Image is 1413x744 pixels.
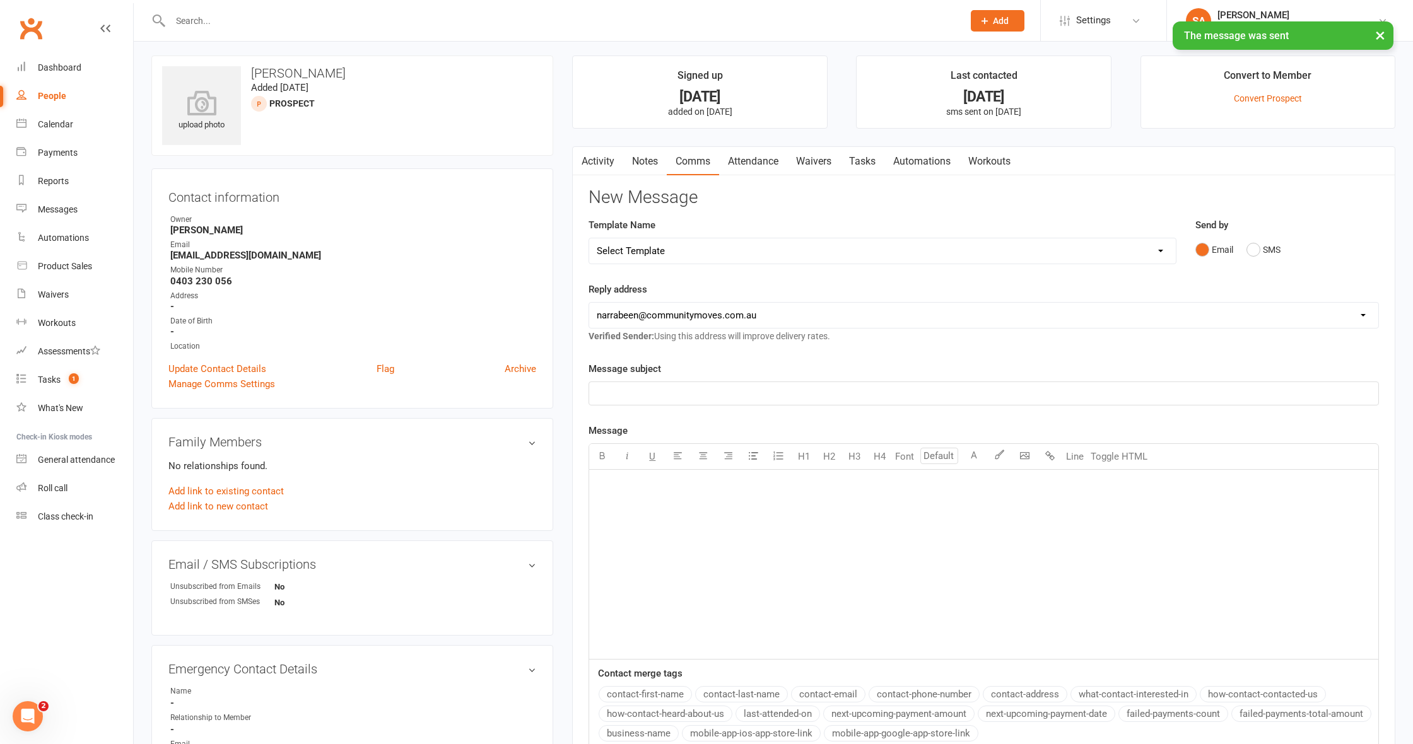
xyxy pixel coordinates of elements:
div: General attendance [38,455,115,465]
strong: 0403 230 056 [170,276,536,287]
a: Manage Comms Settings [168,376,275,392]
strong: - [170,326,536,337]
div: Date of Birth [170,315,536,327]
div: Mobile Number [170,264,536,276]
a: Tasks 1 [16,366,133,394]
button: mobile-app-ios-app-store-link [682,725,821,741]
h3: Email / SMS Subscriptions [168,557,536,571]
input: Default [920,448,958,464]
label: Template Name [589,218,655,233]
a: Waivers [787,147,840,176]
div: Dashboard [38,62,81,73]
h3: [PERSON_NAME] [162,66,542,80]
button: what-contact-interested-in [1070,686,1197,702]
time: Added [DATE] [251,82,308,93]
div: People [38,91,66,101]
div: Relationship to Member [170,712,274,724]
strong: No [274,598,347,607]
a: Messages [16,195,133,224]
a: Flag [377,361,394,376]
label: Send by [1195,218,1228,233]
a: Comms [667,147,719,176]
div: Unsubscribed from Emails [170,581,274,593]
div: Product Sales [38,261,92,271]
a: Attendance [719,147,787,176]
a: Add link to existing contact [168,484,284,499]
a: Product Sales [16,252,133,281]
strong: [PERSON_NAME] [170,224,536,236]
div: Roll call [38,483,67,493]
button: H1 [791,444,816,469]
strong: - [170,724,536,735]
a: Workouts [16,309,133,337]
button: how-contact-heard-about-us [599,706,732,722]
span: 2 [38,701,49,711]
div: SA [1186,8,1211,33]
a: Update Contact Details [168,361,266,376]
a: Notes [623,147,667,176]
div: Email [170,239,536,251]
strong: - [170,301,536,312]
a: General attendance kiosk mode [16,446,133,474]
div: Owner [170,214,536,226]
h3: Family Members [168,435,536,449]
a: Waivers [16,281,133,309]
strong: - [170,697,536,709]
button: contact-phone-number [869,686,980,702]
a: Automations [16,224,133,252]
snap: prospect [269,98,315,108]
a: Archive [505,361,536,376]
div: [DATE] [868,90,1099,103]
div: Workouts [38,318,76,328]
div: Signed up [677,67,723,90]
button: Add [971,10,1024,32]
div: Reports [38,176,69,186]
div: The message was sent [1173,21,1393,50]
h3: Contact information [168,185,536,204]
span: Settings [1076,6,1111,35]
button: contact-last-name [695,686,788,702]
a: Activity [573,147,623,176]
button: failed-payments-total-amount [1231,706,1371,722]
button: Font [892,444,917,469]
button: Line [1062,444,1088,469]
div: upload photo [162,90,241,132]
iframe: Intercom live chat [13,701,43,731]
a: Clubworx [15,13,47,44]
strong: Verified Sender: [589,331,654,341]
input: Search... [167,12,954,30]
button: A [961,444,987,469]
button: mobile-app-google-app-store-link [824,725,978,741]
span: 1 [69,373,79,384]
a: People [16,82,133,110]
p: added on [DATE] [584,107,815,117]
button: how-contact-contacted-us [1200,686,1326,702]
button: next-upcoming-payment-amount [823,706,975,722]
a: Automations [884,147,959,176]
div: Last contacted [951,67,1017,90]
a: Dashboard [16,54,133,82]
label: Reply address [589,282,647,297]
div: [PERSON_NAME] [1217,9,1378,21]
div: Messages [38,204,78,214]
div: Location [170,340,536,352]
strong: [EMAIL_ADDRESS][DOMAIN_NAME] [170,250,536,261]
h3: New Message [589,188,1379,207]
div: Name [170,685,274,697]
div: Waivers [38,289,69,299]
a: Roll call [16,474,133,503]
a: What's New [16,394,133,422]
a: Calendar [16,110,133,139]
div: Payments [38,148,78,158]
button: Toggle HTML [1088,444,1151,469]
a: Payments [16,139,133,167]
button: next-upcoming-payment-date [978,706,1115,722]
div: Assessments [38,346,100,356]
div: Calendar [38,119,73,129]
button: last-attended-on [736,706,820,722]
div: Convert to Member [1224,67,1311,90]
button: SMS [1246,238,1281,262]
div: [DATE] [584,90,815,103]
p: sms sent on [DATE] [868,107,1099,117]
div: Unsubscribed from SMSes [170,596,274,608]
